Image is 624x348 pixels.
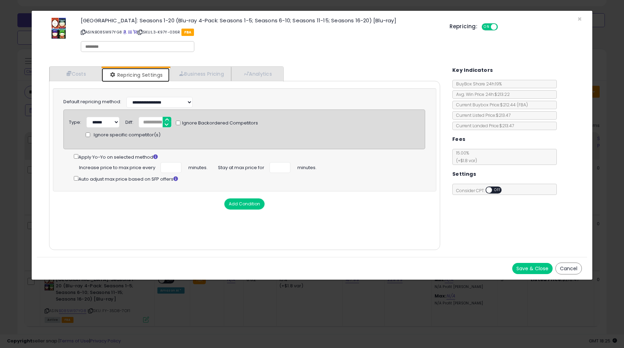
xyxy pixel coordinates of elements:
span: Current Landed Price: $213.47 [453,123,514,129]
span: Consider CPT: [453,188,511,194]
span: ( FBA ) [517,102,528,108]
span: Increase price to max price every [79,162,155,171]
button: Save & Close [512,263,553,274]
h5: Settings [452,170,476,179]
a: Your listing only [133,29,137,35]
span: minutes. [188,162,208,171]
div: Apply Yo-Yo on selected method [74,153,426,161]
span: Current Buybox Price: [453,102,528,108]
button: Add Condition [224,198,265,210]
a: Business Pricing [170,67,231,81]
label: Default repricing method: [63,99,121,105]
span: 15.00 % [453,150,477,164]
h5: Fees [452,135,466,144]
a: Costs [49,67,102,81]
h5: Repricing: [450,24,477,29]
span: minutes. [297,162,317,171]
span: Current Listed Price: $213.47 [453,112,510,118]
span: (+$1.8 var) [453,158,477,164]
span: Stay at max price for [218,162,264,171]
div: Type: [69,117,81,126]
h5: Key Indicators [452,66,493,75]
div: Auto adjust max price based on SFP offers [74,175,426,183]
a: Repricing Settings [102,68,170,82]
a: Analytics [231,67,283,81]
span: BuyBox Share 24h: 19% [453,81,502,87]
span: Ignore Backordered Competitors [180,120,258,127]
span: Avg. Win Price 24h: $213.22 [453,91,510,97]
span: $212.44 [500,102,528,108]
span: Ignore specific competitor(s) [94,132,161,138]
a: BuyBox page [123,29,127,35]
p: ASIN: B085W97YG8 | SKU: L3-K97Y-036R [81,27,439,38]
h3: [GEOGRAPHIC_DATA]: Seasons 1-20 (Blu-ray 4-Pack: Seasons 1-5; Seasons 6-10; Seasons 11-15; Season... [81,18,439,23]
span: OFF [497,24,508,30]
div: Diff: [125,117,133,126]
button: Cancel [555,263,582,274]
img: 51UW2s+MYRL._SL60_.jpg [52,18,66,39]
span: OFF [492,187,503,193]
span: × [577,14,582,24]
span: ON [482,24,491,30]
span: FBA [181,29,194,36]
a: All offer listings [128,29,132,35]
